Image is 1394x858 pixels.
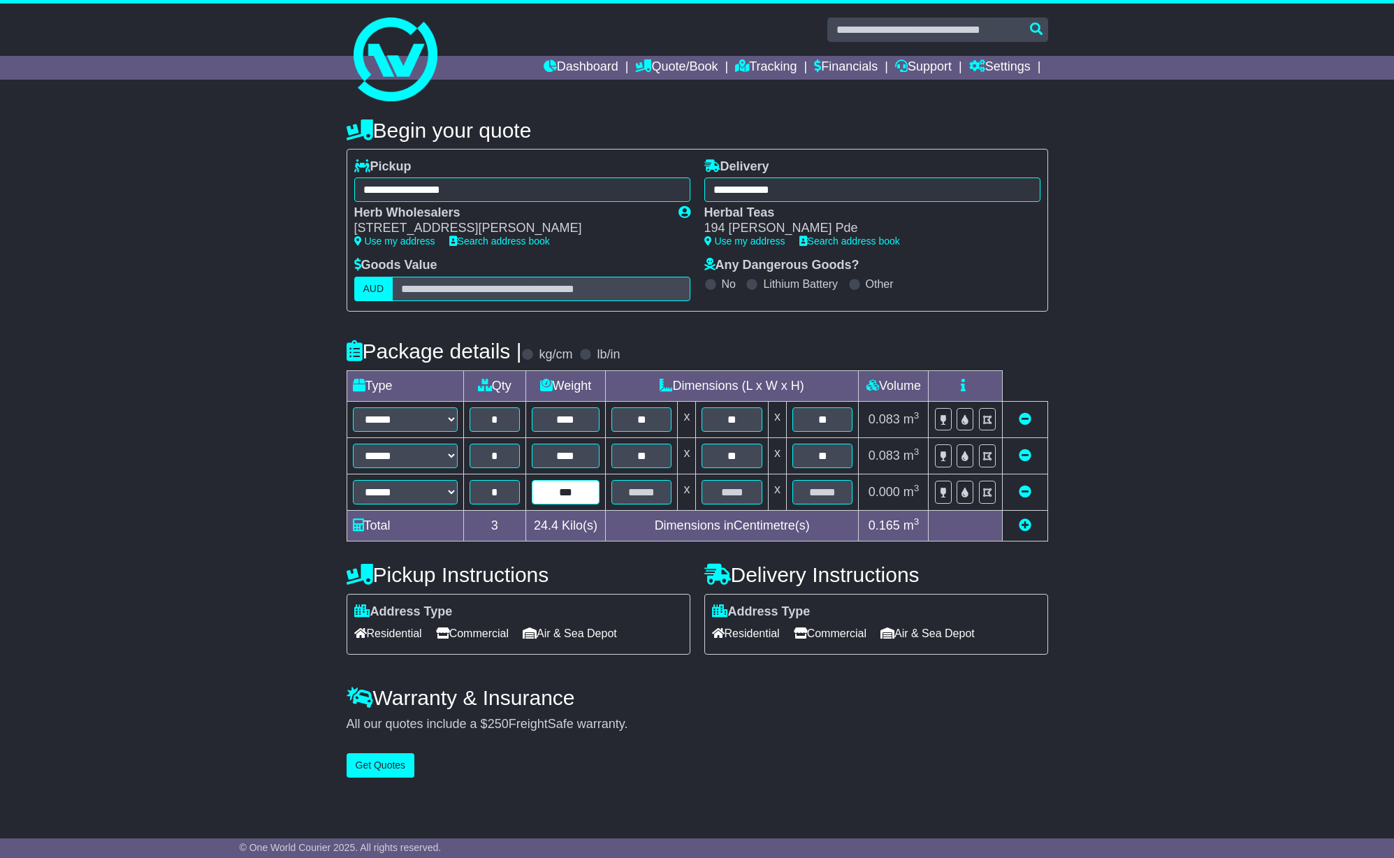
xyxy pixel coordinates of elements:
[704,221,1026,236] div: 194 [PERSON_NAME] Pde
[1019,485,1031,499] a: Remove this item
[1019,449,1031,463] a: Remove this item
[347,753,415,778] button: Get Quotes
[880,623,975,644] span: Air & Sea Depot
[544,56,618,80] a: Dashboard
[539,347,572,363] label: kg/cm
[678,401,696,437] td: x
[903,518,920,532] span: m
[354,258,437,273] label: Goods Value
[735,56,797,80] a: Tracking
[1019,412,1031,426] a: Remove this item
[914,410,920,421] sup: 3
[534,518,558,532] span: 24.4
[768,401,786,437] td: x
[597,347,620,363] label: lb/in
[903,412,920,426] span: m
[678,437,696,474] td: x
[768,437,786,474] td: x
[704,258,859,273] label: Any Dangerous Goods?
[347,340,522,363] h4: Package details |
[449,235,550,247] a: Search address book
[523,623,617,644] span: Air & Sea Depot
[866,277,894,291] label: Other
[722,277,736,291] label: No
[354,159,412,175] label: Pickup
[914,516,920,527] sup: 3
[814,56,878,80] a: Financials
[704,563,1048,586] h4: Delivery Instructions
[704,205,1026,221] div: Herbal Teas
[869,485,900,499] span: 0.000
[525,370,605,401] td: Weight
[678,474,696,510] td: x
[488,717,509,731] span: 250
[704,159,769,175] label: Delivery
[704,235,785,247] a: Use my address
[347,510,463,541] td: Total
[436,623,509,644] span: Commercial
[347,119,1048,142] h4: Begin your quote
[354,623,422,644] span: Residential
[914,446,920,457] sup: 3
[895,56,952,80] a: Support
[763,277,838,291] label: Lithium Battery
[794,623,866,644] span: Commercial
[1019,518,1031,532] a: Add new item
[354,205,665,221] div: Herb Wholesalers
[799,235,900,247] a: Search address book
[347,686,1048,709] h4: Warranty & Insurance
[354,277,393,301] label: AUD
[869,449,900,463] span: 0.083
[712,604,811,620] label: Address Type
[354,235,435,247] a: Use my address
[347,563,690,586] h4: Pickup Instructions
[859,370,929,401] td: Volume
[605,370,859,401] td: Dimensions (L x W x H)
[969,56,1031,80] a: Settings
[463,370,525,401] td: Qty
[354,221,665,236] div: [STREET_ADDRESS][PERSON_NAME]
[903,449,920,463] span: m
[240,842,442,853] span: © One World Courier 2025. All rights reserved.
[525,510,605,541] td: Kilo(s)
[914,483,920,493] sup: 3
[712,623,780,644] span: Residential
[347,370,463,401] td: Type
[463,510,525,541] td: 3
[768,474,786,510] td: x
[903,485,920,499] span: m
[605,510,859,541] td: Dimensions in Centimetre(s)
[635,56,718,80] a: Quote/Book
[869,518,900,532] span: 0.165
[354,604,453,620] label: Address Type
[347,717,1048,732] div: All our quotes include a $ FreightSafe warranty.
[869,412,900,426] span: 0.083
